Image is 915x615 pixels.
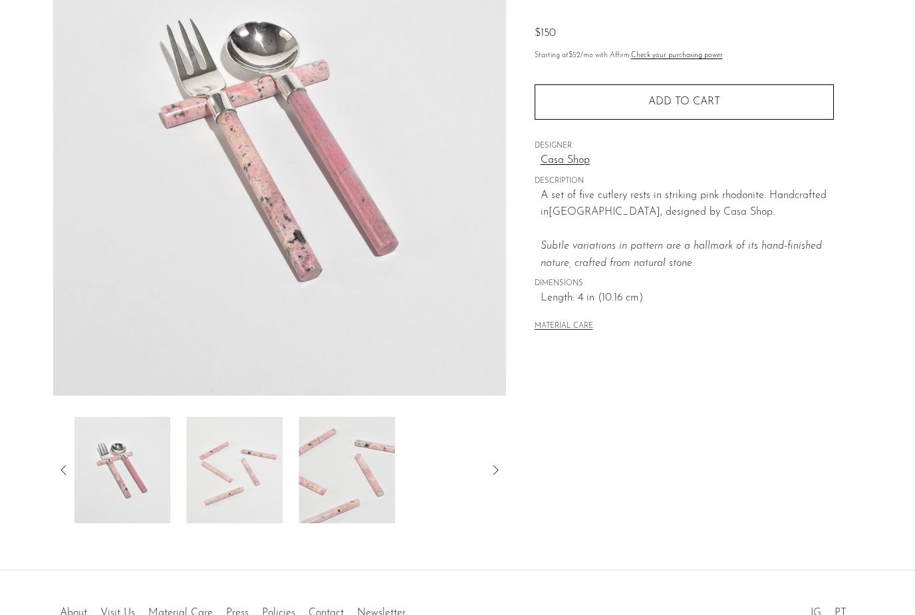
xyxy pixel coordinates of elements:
span: DESIGNER [535,140,834,152]
a: Check your purchasing power - Learn more about Affirm Financing (opens in modal) [631,52,723,59]
img: Cutlery Rest Set in Pink Rhodonite [299,417,395,523]
span: DIMENSIONS [535,278,834,290]
span: Add to cart [648,96,720,107]
span: Length: 4 in (10.16 cm) [541,290,834,307]
button: MATERIAL CARE [535,322,593,332]
span: DESCRIPTION [535,176,834,187]
img: Cutlery Rest Set in Pink Rhodonite [74,417,170,523]
span: $150 [535,28,556,39]
a: Casa Shop [541,152,834,170]
button: Add to cart [535,84,834,119]
img: Cutlery Rest Set in Pink Rhodonite [186,417,283,523]
p: A set of five cutlery rests in striking pink rhodonite. Handcrafted in [GEOGRAPHIC_DATA], designe... [541,187,834,273]
p: Starting at /mo with Affirm. [535,50,834,62]
span: $52 [569,52,581,59]
em: Subtle variations in pattern are a hallmark of its hand-finished nature, crafted from natural stone. [541,241,822,269]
